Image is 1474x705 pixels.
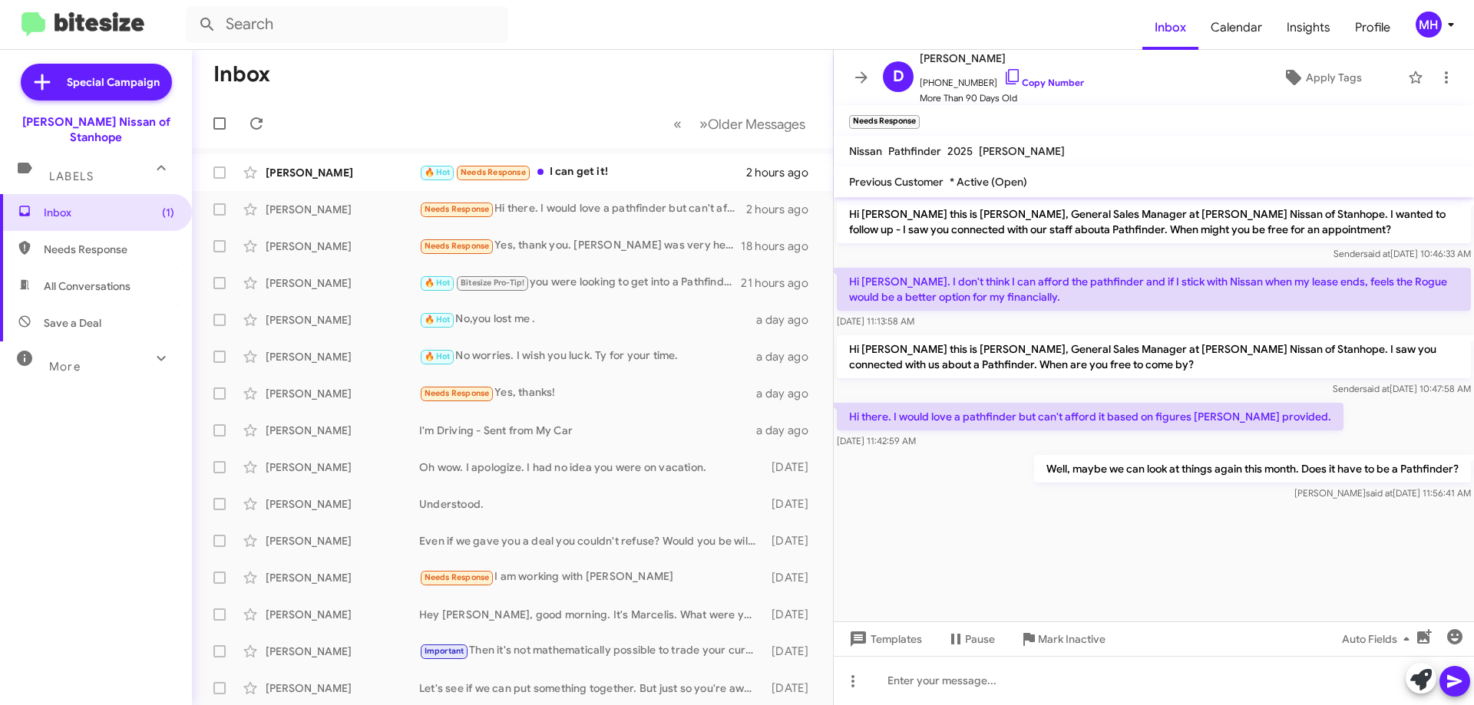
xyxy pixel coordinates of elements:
[1330,625,1428,653] button: Auto Fields
[266,570,419,585] div: [PERSON_NAME]
[425,646,464,656] span: Important
[425,572,490,582] span: Needs Response
[266,496,419,512] div: [PERSON_NAME]
[846,625,922,653] span: Templates
[950,175,1027,189] span: * Active (Open)
[266,607,419,622] div: [PERSON_NAME]
[266,423,419,438] div: [PERSON_NAME]
[893,64,904,89] span: D
[1342,625,1416,653] span: Auto Fields
[1343,5,1403,50] a: Profile
[461,278,524,288] span: Bitesize Pro-Tip!
[1334,248,1471,259] span: Sender [DATE] 10:46:33 AM
[1366,487,1393,499] span: said at
[419,568,764,586] div: I am working with [PERSON_NAME]
[425,167,451,177] span: 🔥 Hot
[49,360,81,374] span: More
[266,386,419,401] div: [PERSON_NAME]
[708,116,805,133] span: Older Messages
[419,311,756,328] div: No,you lost me .
[837,435,916,446] span: [DATE] 11:42:59 AM
[673,114,682,133] span: «
[837,200,1471,243] p: Hi [PERSON_NAME] this is [PERSON_NAME], General Sales Manager at [PERSON_NAME] Nissan of Stanhope...
[461,167,526,177] span: Needs Response
[746,202,821,217] div: 2 hours ago
[44,205,174,220] span: Inbox
[425,241,490,251] span: Needs Response
[888,144,941,158] span: Pathfinder
[834,625,934,653] button: Templates
[1243,64,1400,91] button: Apply Tags
[266,680,419,696] div: [PERSON_NAME]
[425,204,490,214] span: Needs Response
[1403,12,1457,38] button: MH
[266,644,419,659] div: [PERSON_NAME]
[920,49,1084,68] span: [PERSON_NAME]
[44,315,101,331] span: Save a Deal
[1416,12,1442,38] div: MH
[266,460,419,475] div: [PERSON_NAME]
[266,275,419,291] div: [PERSON_NAME]
[1274,5,1343,50] a: Insights
[837,268,1471,311] p: Hi [PERSON_NAME]. I don't think I can afford the pathfinder and if I stick with Nissan when my le...
[44,242,174,257] span: Needs Response
[741,275,821,291] div: 21 hours ago
[837,403,1343,430] p: Hi there. I would love a pathfinder but can't afford it based on figures [PERSON_NAME] provided.
[764,496,821,512] div: [DATE]
[837,315,914,327] span: [DATE] 11:13:58 AM
[419,607,764,622] div: Hey [PERSON_NAME], good morning. It's Marcelis. What were your thoughts on the Pathfinder numbers...
[1363,383,1390,394] span: said at
[266,312,419,328] div: [PERSON_NAME]
[1363,248,1390,259] span: said at
[979,144,1065,158] span: [PERSON_NAME]
[1034,455,1471,483] p: Well, maybe we can look at things again this month. Does it have to be a Pathfinder?
[425,351,451,361] span: 🔥 Hot
[419,460,764,475] div: Oh wow. I apologize. I had no idea you were on vacation.
[837,335,1471,378] p: Hi [PERSON_NAME] this is [PERSON_NAME], General Sales Manager at [PERSON_NAME] Nissan of Stanhope...
[1038,625,1105,653] span: Mark Inactive
[419,384,756,402] div: Yes, thanks!
[266,533,419,549] div: [PERSON_NAME]
[419,200,746,218] div: Hi there. I would love a pathfinder but can't afford it based on figures [PERSON_NAME] provided.
[266,349,419,364] div: [PERSON_NAME]
[849,144,882,158] span: Nissan
[1198,5,1274,50] a: Calendar
[266,165,419,180] div: [PERSON_NAME]
[920,91,1084,106] span: More Than 90 Days Old
[266,239,419,254] div: [PERSON_NAME]
[764,607,821,622] div: [DATE]
[419,348,756,365] div: No worries. I wish you luck. Ty for your time.
[419,680,764,696] div: Let's see if we can put something together. But just so you're aware, the new payment on the 2025...
[741,239,821,254] div: 18 hours ago
[1007,625,1118,653] button: Mark Inactive
[419,237,741,255] div: Yes, thank you. [PERSON_NAME] was very helpful
[419,274,741,292] div: you were looking to get into a Pathfinder [PERSON_NAME]?
[425,388,490,398] span: Needs Response
[419,496,764,512] div: Understood.
[67,74,160,90] span: Special Campaign
[764,680,821,696] div: [DATE]
[756,312,821,328] div: a day ago
[419,642,764,660] div: Then it's not mathematically possible to trade your current Pathfinder with about $20K of negativ...
[947,144,973,158] span: 2025
[764,644,821,659] div: [DATE]
[1306,64,1362,91] span: Apply Tags
[664,108,691,140] button: Previous
[849,115,920,129] small: Needs Response
[186,6,508,43] input: Search
[1003,77,1084,88] a: Copy Number
[965,625,995,653] span: Pause
[746,165,821,180] div: 2 hours ago
[419,533,764,549] div: Even if we gave you a deal you couldn't refuse? Would you be willing to travel a bit?
[1142,5,1198,50] a: Inbox
[665,108,815,140] nav: Page navigation example
[849,175,944,189] span: Previous Customer
[920,68,1084,91] span: [PHONE_NUMBER]
[266,202,419,217] div: [PERSON_NAME]
[764,460,821,475] div: [DATE]
[756,386,821,401] div: a day ago
[21,64,172,100] a: Special Campaign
